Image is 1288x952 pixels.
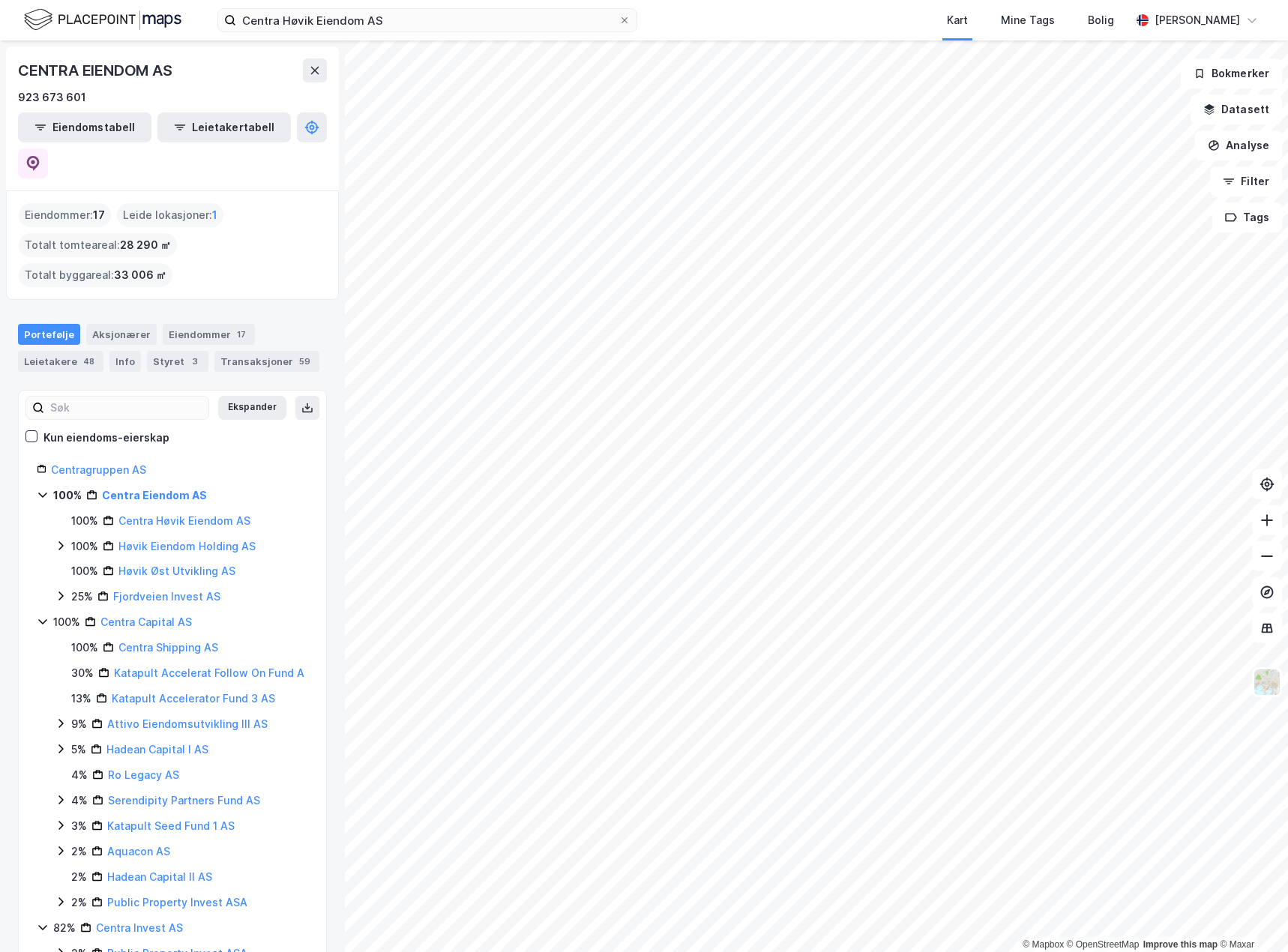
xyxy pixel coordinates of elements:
[1195,130,1282,160] button: Analyse
[1088,11,1114,29] div: Bolig
[19,233,177,257] div: Totalt tomteareal :
[93,206,105,224] span: 17
[1001,11,1055,29] div: Mine Tags
[80,354,97,369] div: 48
[53,919,76,937] div: 82%
[108,794,260,807] a: Serendipity Partners Fund AS
[71,664,94,682] div: 30%
[71,588,93,606] div: 25%
[71,843,87,861] div: 2%
[112,692,275,705] a: Katapult Accelerator Fund 3 AS
[1155,11,1240,29] div: [PERSON_NAME]
[43,429,169,447] div: Kun eiendoms-eierskap
[1253,668,1281,696] img: Z
[96,921,183,934] a: Centra Invest AS
[1023,939,1064,950] a: Mapbox
[71,741,86,759] div: 5%
[236,9,619,31] input: Søk på adresse, matrikkel, gårdeiere, leietakere eller personer
[114,666,304,679] a: Katapult Accelerat Follow On Fund A
[118,564,235,577] a: Høvik Øst Utvikling AS
[187,354,202,369] div: 3
[212,206,217,224] span: 1
[1181,58,1282,88] button: Bokmerker
[71,792,88,810] div: 4%
[71,562,98,580] div: 100%
[214,351,319,372] div: Transaksjoner
[44,397,208,419] input: Søk
[218,396,286,420] button: Ekspander
[86,324,157,345] div: Aksjonærer
[107,845,170,858] a: Aquacon AS
[107,896,247,909] a: Public Property Invest ASA
[18,112,151,142] button: Eiendomstabell
[117,203,223,227] div: Leide lokasjoner :
[53,613,80,631] div: 100%
[1212,202,1282,232] button: Tags
[106,743,208,756] a: Hadean Capital I AS
[71,690,91,708] div: 13%
[71,894,87,912] div: 2%
[71,766,88,784] div: 4%
[18,324,80,345] div: Portefølje
[1191,94,1282,124] button: Datasett
[19,203,111,227] div: Eiendommer :
[234,327,249,342] div: 17
[18,88,86,106] div: 923 673 601
[109,351,141,372] div: Info
[107,717,268,730] a: Attivo Eiendomsutvikling III AS
[118,641,218,654] a: Centra Shipping AS
[24,7,181,33] img: logo.f888ab2527a4732fd821a326f86c7f29.svg
[157,112,291,142] button: Leietakertabell
[71,512,98,530] div: 100%
[113,590,220,603] a: Fjordveien Invest AS
[118,540,256,552] a: Høvik Eiendom Holding AS
[107,870,212,883] a: Hadean Capital II AS
[947,11,968,29] div: Kart
[19,263,172,287] div: Totalt byggareal :
[18,351,103,372] div: Leietakere
[53,486,82,504] div: 100%
[1067,939,1140,950] a: OpenStreetMap
[51,463,146,476] a: Centragruppen AS
[108,768,179,781] a: Ro Legacy AS
[71,817,87,835] div: 3%
[1213,880,1288,952] iframe: Chat Widget
[114,266,166,284] span: 33 006 ㎡
[107,819,235,832] a: Katapult Seed Fund 1 AS
[100,615,192,628] a: Centra Capital AS
[118,514,250,527] a: Centra Høvik Eiendom AS
[18,58,175,82] div: CENTRA EIENDOM AS
[147,351,208,372] div: Styret
[163,324,255,345] div: Eiendommer
[71,868,87,886] div: 2%
[71,537,98,555] div: 100%
[296,354,313,369] div: 59
[1210,166,1282,196] button: Filter
[1143,939,1218,950] a: Improve this map
[120,236,171,254] span: 28 290 ㎡
[71,715,87,733] div: 9%
[102,489,207,501] a: Centra Eiendom AS
[71,639,98,657] div: 100%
